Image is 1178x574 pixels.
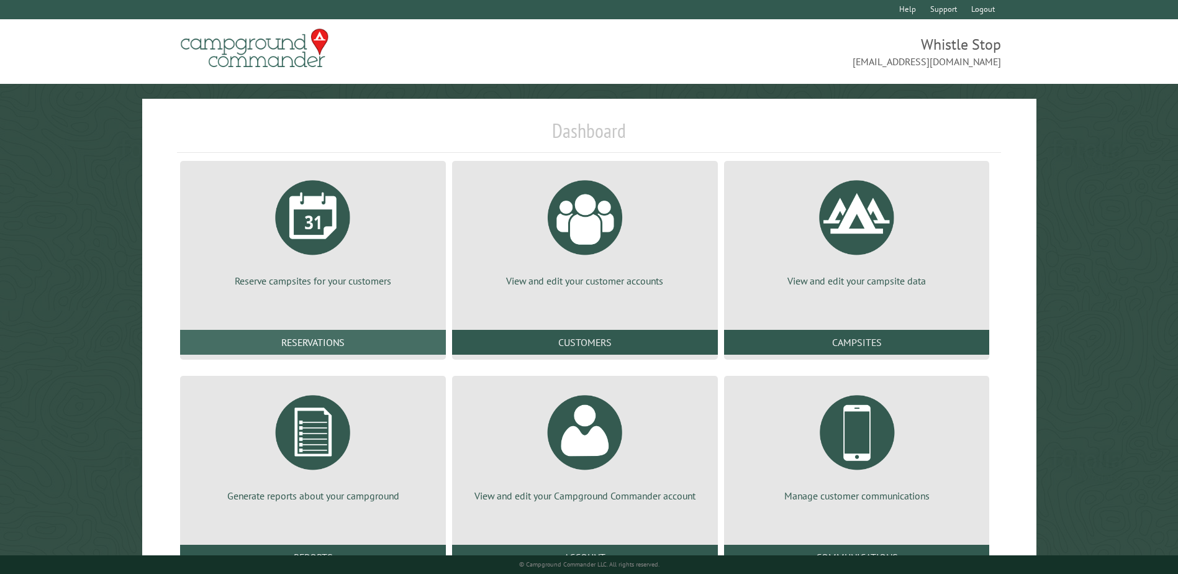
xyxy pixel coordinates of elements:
a: Customers [452,330,718,355]
a: Reports [180,545,446,570]
p: Generate reports about your campground [195,489,431,503]
h1: Dashboard [177,119,1000,153]
p: Reserve campsites for your customers [195,274,431,288]
span: Whistle Stop [EMAIL_ADDRESS][DOMAIN_NAME] [589,34,1001,69]
p: View and edit your Campground Commander account [467,489,703,503]
p: Manage customer communications [739,489,975,503]
a: View and edit your campsite data [739,171,975,288]
a: Generate reports about your campground [195,386,431,503]
a: Reservations [180,330,446,355]
a: Manage customer communications [739,386,975,503]
a: View and edit your Campground Commander account [467,386,703,503]
a: Campsites [724,330,990,355]
small: © Campground Commander LLC. All rights reserved. [519,560,659,568]
a: Communications [724,545,990,570]
img: Campground Commander [177,24,332,73]
a: Account [452,545,718,570]
p: View and edit your customer accounts [467,274,703,288]
a: Reserve campsites for your customers [195,171,431,288]
p: View and edit your campsite data [739,274,975,288]
a: View and edit your customer accounts [467,171,703,288]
